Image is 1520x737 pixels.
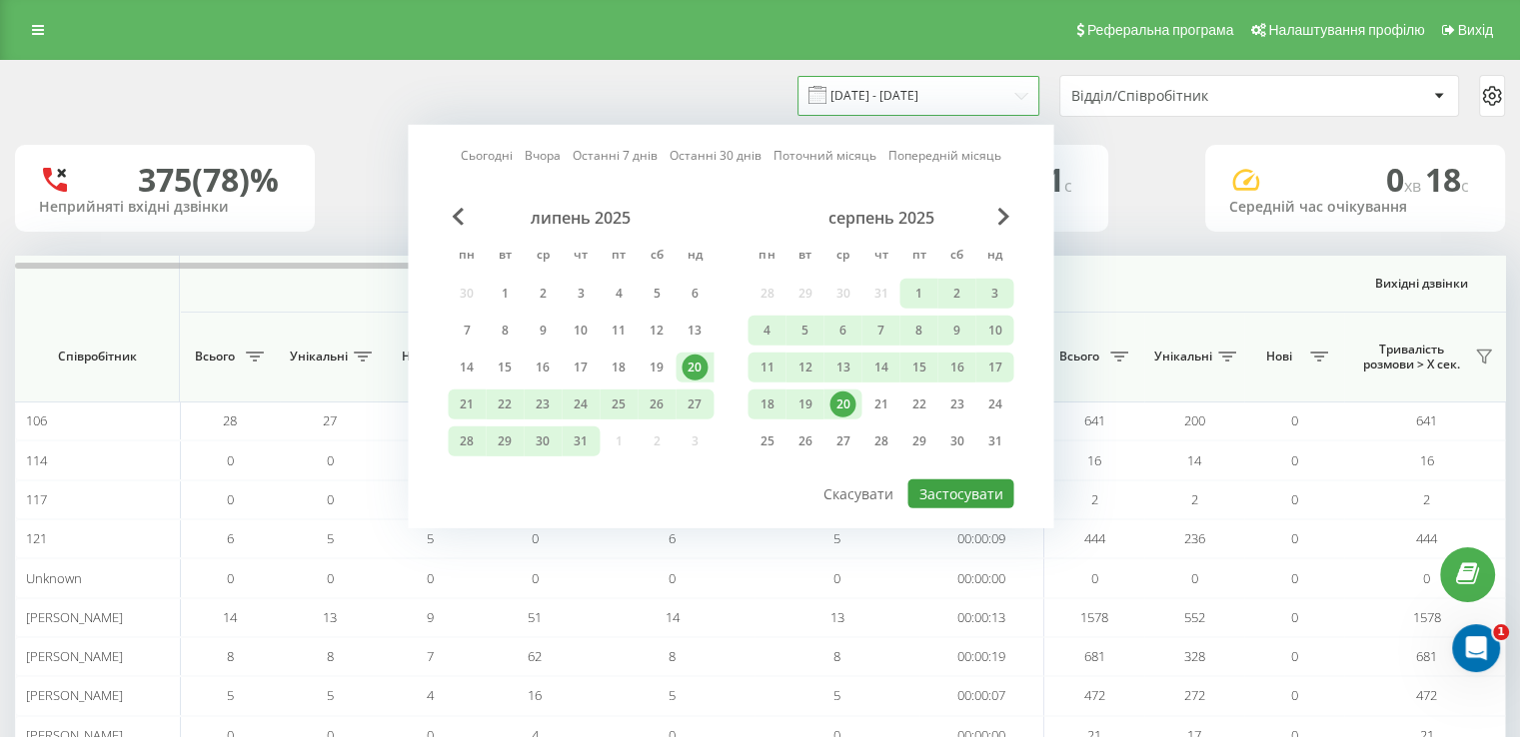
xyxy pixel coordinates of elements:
div: вт 8 лип 2025 р. [486,316,524,346]
abbr: неділя [979,242,1009,272]
div: 14 [454,355,480,380]
div: 1 [492,281,518,307]
div: 10 [568,318,594,344]
abbr: субота [642,242,672,272]
div: 6 [682,281,708,307]
span: 0 [1291,411,1298,429]
div: пн 28 лип 2025 р. [448,426,486,456]
div: ср 2 лип 2025 р. [524,279,562,309]
div: пт 11 лип 2025 р. [600,316,638,346]
span: 272 [1184,686,1205,704]
span: 117 [26,490,47,508]
span: 0 [427,569,434,587]
div: 7 [867,318,893,344]
abbr: понеділок [752,242,781,272]
span: 13 [323,608,337,626]
span: Вхідні дзвінки [232,276,991,292]
span: 14 [223,608,237,626]
span: Налаштування профілю [1268,22,1424,38]
span: 51 [528,608,542,626]
span: 0 [327,451,334,469]
div: 8 [492,318,518,344]
div: пт 25 лип 2025 р. [600,389,638,419]
span: 0 [1291,569,1298,587]
span: 18 [1425,158,1469,201]
td: 00:00:07 [919,676,1044,715]
div: чт 10 лип 2025 р. [562,316,600,346]
div: 20 [682,355,708,380]
div: 13 [682,318,708,344]
div: пт 1 серп 2025 р. [899,279,937,309]
div: ср 13 серп 2025 р. [823,353,861,382]
span: 5 [669,686,676,704]
div: 9 [943,318,969,344]
div: вт 15 лип 2025 р. [486,353,524,382]
span: 1578 [1080,608,1108,626]
span: [PERSON_NAME] [26,647,123,665]
span: 0 [1386,158,1425,201]
span: 472 [1416,686,1437,704]
span: 0 [227,569,234,587]
div: 25 [754,428,779,454]
span: 6 [669,529,676,547]
div: 16 [943,355,969,380]
abbr: п’ятниця [903,242,933,272]
a: Останні 30 днів [670,146,761,165]
td: 00:00:00 [919,558,1044,597]
div: пн 14 лип 2025 р. [448,353,486,382]
div: сб 9 серп 2025 р. [937,316,975,346]
span: 1578 [1413,608,1441,626]
span: Реферальна програма [1087,22,1234,38]
div: 21 [867,391,893,417]
div: 31 [568,428,594,454]
div: ср 9 лип 2025 р. [524,316,562,346]
div: 13 [829,355,855,380]
abbr: вівторок [490,242,520,272]
span: Співробітник [32,349,162,365]
div: 5 [644,281,670,307]
span: 641 [1084,411,1105,429]
div: вт 1 лип 2025 р. [486,279,524,309]
div: ср 27 серп 2025 р. [823,426,861,456]
div: пт 18 лип 2025 р. [600,353,638,382]
div: 15 [905,355,931,380]
div: 11 [754,355,779,380]
span: 14 [1187,451,1201,469]
div: 20 [829,391,855,417]
div: сб 30 серп 2025 р. [937,426,975,456]
div: нд 31 серп 2025 р. [975,426,1013,456]
button: Застосувати [907,479,1013,508]
div: 29 [492,428,518,454]
div: сб 16 серп 2025 р. [937,353,975,382]
div: чт 17 лип 2025 р. [562,353,600,382]
div: нд 27 лип 2025 р. [676,389,714,419]
span: Всього [1054,349,1104,365]
div: ср 16 лип 2025 р. [524,353,562,382]
div: чт 31 лип 2025 р. [562,426,600,456]
a: Попередній місяць [888,146,1001,165]
div: вт 22 лип 2025 р. [486,389,524,419]
div: 24 [981,391,1007,417]
div: 5 [791,318,817,344]
div: 28 [867,428,893,454]
span: 8 [227,647,234,665]
div: 15 [492,355,518,380]
a: Сьогодні [461,146,513,165]
div: 22 [905,391,931,417]
abbr: понеділок [452,242,482,272]
div: пн 21 лип 2025 р. [448,389,486,419]
span: 0 [1291,529,1298,547]
span: 9 [427,608,434,626]
div: 3 [568,281,594,307]
td: 00:00:19 [919,637,1044,676]
span: 5 [227,686,234,704]
span: 1 [1493,624,1509,640]
span: Вихід [1458,22,1493,38]
span: 200 [1184,411,1205,429]
span: Next Month [997,208,1009,226]
span: 7 [427,647,434,665]
span: 0 [1191,569,1198,587]
span: 5 [833,686,840,704]
span: 2 [1091,490,1098,508]
div: 4 [606,281,632,307]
